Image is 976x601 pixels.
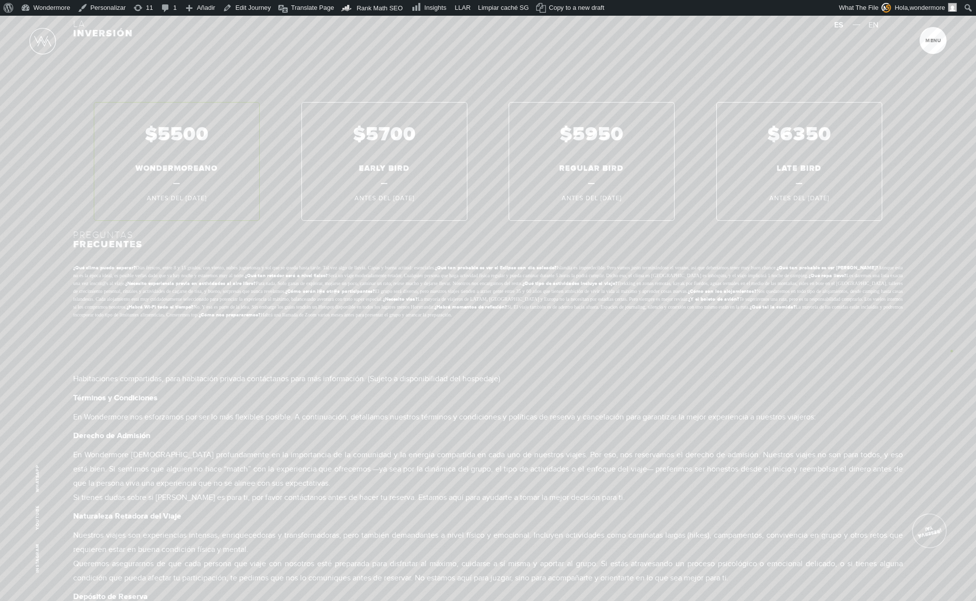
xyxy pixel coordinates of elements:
em: Habitaciones compartidas, para habitación privada contáctanos para más información. (Sujeto a dis... [73,374,500,384]
div: Días frescos, entre 8 y 15 grados, con viento, nubes juguetonas y sol que se queda hasta tarde. T... [73,264,903,319]
strong: ¿Necesito visa? [383,296,418,302]
span: EN [868,20,878,30]
span: ES [834,20,843,30]
strong: ¿Necesito experiencia previa en actividades al aire libre? [125,281,256,287]
strong: ¿Y el boleto de avión? [688,296,739,302]
strong: ¿Qué clima puedo esperar? [73,265,136,271]
a: ¡RESERVÁ YA! [909,510,950,551]
p: En Wondermore nos esforzamos por ser lo más flexibles posible. A continuación, detallamos nuestro... [73,410,903,424]
strong: ¿Habrá Wi-Fi todo el tiempo? [127,304,193,310]
span: wondermore [910,4,945,11]
strong: Naturaleza Retadora del Viaje [73,511,181,521]
p: Nuestros viajes son experiencias intensas, enriquecedoras y transformadoras, pero también demanda... [73,528,903,585]
a: EN [868,18,878,32]
p: En Wondermore [DEMOGRAPHIC_DATA] profundamente en la importancia de la comunidad y la energía com... [73,448,903,504]
strong: ¿Qué tan retador será a nivel físico? [245,273,328,279]
h3: PREGUNTAS Frecuentes [73,231,903,249]
strong: ¿Qué tan probable es ver el Eclipse con día soleado? [435,265,556,271]
strong: ¿Qué ropa llevo? [809,273,846,279]
span: Rank Math SEO [356,4,403,12]
strong: ¿Cómo son los alojamientos? [688,288,757,294]
strong: Derecho de Admisión [73,431,150,441]
a: Instagram [35,544,40,573]
strong: ¿Qué tipo de actividades incluye el viaje? [522,281,618,287]
strong: ¿Cómo serán l@s otr@s participantes? [285,288,375,294]
a: Youtube [35,506,40,530]
a: ES [834,18,843,32]
strong: Términos y Condiciones [73,393,158,403]
h3: La INVERSIÓN [73,20,903,38]
strong: ¿Qué tal la comida? [750,304,796,310]
a: WhatsApp [35,465,40,492]
img: Logo [29,28,56,54]
span: Insights [424,4,446,11]
strong: ¿Qué tan probable es ver [PERSON_NAME]? [777,265,878,271]
strong: ¿Cómo nos prepararemos? [199,312,261,318]
strong: ¿Habrá momentos de reflexión? [434,304,507,310]
span: ¡RESERVÁ YA! [912,523,947,540]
